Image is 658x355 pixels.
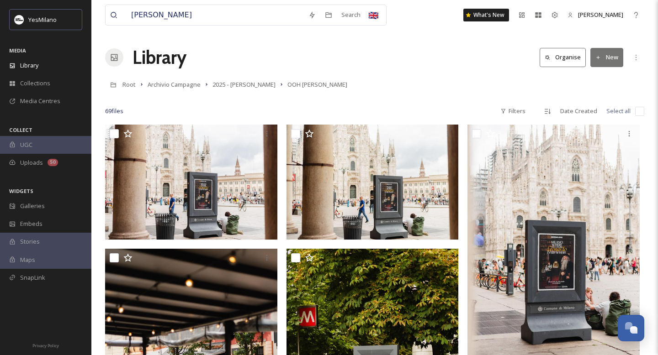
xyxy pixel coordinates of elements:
[127,5,304,25] input: Search your library
[148,80,201,89] span: Archivio Campagne
[20,202,45,210] span: Galleries
[556,102,602,120] div: Date Created
[463,9,509,21] a: What's New
[48,159,58,166] div: 50
[212,79,276,90] a: 2025 - [PERSON_NAME]
[9,188,33,194] span: WIDGETS
[20,61,38,70] span: Library
[496,102,530,120] div: Filters
[15,15,24,24] img: Logo%20YesMilano%40150x.png
[122,80,136,89] span: Root
[9,47,26,54] span: MEDIA
[105,107,123,115] span: 69 file s
[563,6,628,24] a: [PERSON_NAME]
[540,48,586,67] button: Organise
[212,80,276,89] span: 2025 - [PERSON_NAME]
[20,219,42,228] span: Embeds
[287,79,347,90] a: OOH [PERSON_NAME]
[133,44,186,71] a: Library
[618,315,644,341] button: Open Chat
[20,158,43,167] span: Uploads
[9,126,32,133] span: COLLECT
[105,125,277,240] img: IMG_5559-Joaquin%20Lopez%20-%20YesMilano.jpg
[20,256,35,264] span: Maps
[20,273,45,282] span: SnapLink
[32,343,59,349] span: Privacy Policy
[32,339,59,350] a: Privacy Policy
[606,107,631,115] span: Select all
[287,125,459,240] img: IMG_5558-Joaquin%20Lopez%20-%20YesMilano.jpg
[337,6,365,24] div: Search
[578,10,623,19] span: [PERSON_NAME]
[365,7,382,23] div: 🇬🇧
[28,16,57,24] span: YesMilano
[20,79,50,88] span: Collections
[20,97,60,105] span: Media Centres
[20,141,32,149] span: UGC
[122,79,136,90] a: Root
[20,237,40,246] span: Stories
[287,80,347,89] span: OOH [PERSON_NAME]
[148,79,201,90] a: Archivio Campagne
[590,48,623,67] button: New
